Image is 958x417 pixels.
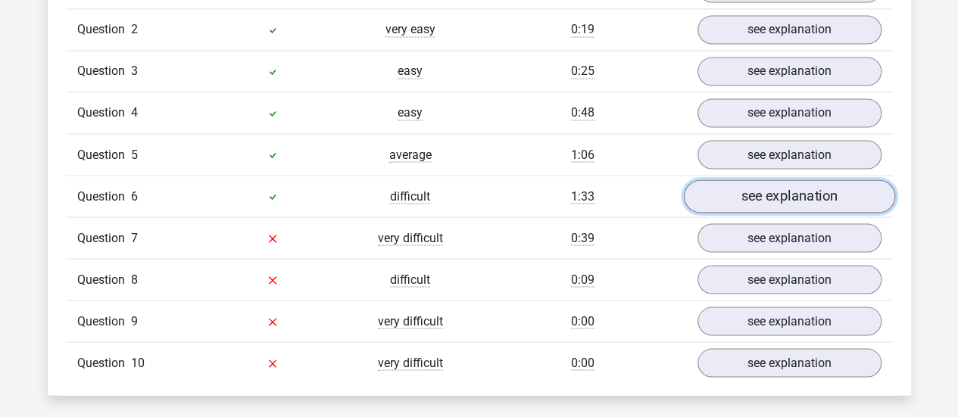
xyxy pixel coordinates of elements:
[390,272,430,287] span: difficult
[398,64,423,79] span: easy
[131,272,138,286] span: 8
[385,22,435,37] span: very easy
[131,105,138,120] span: 4
[571,22,594,37] span: 0:19
[77,229,131,247] span: Question
[131,313,138,328] span: 9
[389,147,432,162] span: average
[131,22,138,36] span: 2
[697,348,882,377] a: see explanation
[571,64,594,79] span: 0:25
[77,353,131,372] span: Question
[131,355,145,369] span: 10
[77,145,131,163] span: Question
[131,188,138,203] span: 6
[390,188,430,204] span: difficult
[77,270,131,288] span: Question
[77,312,131,330] span: Question
[697,307,882,335] a: see explanation
[571,147,594,162] span: 1:06
[131,147,138,161] span: 5
[571,230,594,245] span: 0:39
[378,313,443,328] span: very difficult
[131,230,138,244] span: 7
[398,105,423,120] span: easy
[77,62,131,80] span: Question
[378,355,443,370] span: very difficult
[378,230,443,245] span: very difficult
[697,140,882,169] a: see explanation
[571,188,594,204] span: 1:33
[131,64,138,78] span: 3
[697,15,882,44] a: see explanation
[683,179,894,213] a: see explanation
[571,313,594,328] span: 0:00
[697,57,882,86] a: see explanation
[697,98,882,127] a: see explanation
[77,104,131,122] span: Question
[571,105,594,120] span: 0:48
[77,20,131,39] span: Question
[571,272,594,287] span: 0:09
[697,265,882,294] a: see explanation
[697,223,882,252] a: see explanation
[77,187,131,205] span: Question
[571,355,594,370] span: 0:00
